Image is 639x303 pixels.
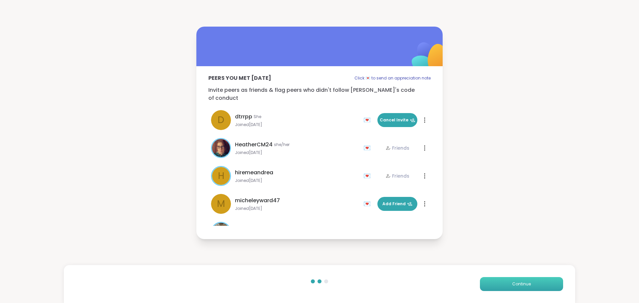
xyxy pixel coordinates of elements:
span: micheleyward47 [235,197,280,205]
span: Joined [DATE] [235,178,359,183]
button: Cancel Invite [377,113,417,127]
button: Continue [480,277,563,291]
div: 💌 [363,199,373,209]
span: m [217,197,225,211]
span: She [254,114,261,119]
span: dtrrpp [235,113,252,121]
div: 💌 [363,171,373,181]
span: Add Friend [382,201,412,207]
div: Friends [385,145,409,151]
img: ShareWell Logomark [396,25,462,91]
div: Friends [385,173,409,179]
span: d [218,113,224,127]
span: Joined [DATE] [235,206,359,211]
span: hiremeandrea [235,169,273,177]
span: Cancel Invite [380,117,415,123]
span: Joined [DATE] [235,122,359,127]
span: HeatherCM24 [235,141,273,149]
span: Continue [512,281,531,287]
span: she/her [274,142,290,147]
span: Joined [DATE] [235,150,359,155]
div: 💌 [363,115,373,125]
p: Invite peers as friends & flag peers who didn't follow [PERSON_NAME]'s code of conduct [208,86,431,102]
p: Peers you met [DATE] [208,74,271,82]
img: HeatherCM24 [212,139,230,157]
span: AliciaMarie [235,225,265,232]
span: h [218,169,224,183]
button: Add Friend [377,197,417,211]
img: AliciaMarie [212,223,230,241]
div: 💌 [363,143,373,153]
p: Click 💌 to send an appreciation note [354,74,431,82]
